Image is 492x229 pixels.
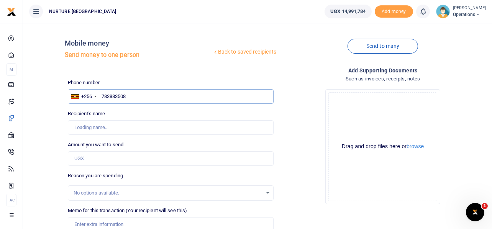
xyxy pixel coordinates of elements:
span: UGX 14,991,784 [330,8,366,15]
div: Drag and drop files here or [329,143,437,150]
li: Wallet ballance [321,5,374,18]
a: Back to saved recipients [212,45,277,59]
input: Enter phone number [68,89,274,104]
div: No options available. [74,189,263,197]
label: Recipient's name [68,110,105,118]
input: Loading name... [68,120,274,135]
a: Add money [375,8,413,14]
h5: Send money to one person [65,51,212,59]
div: +256 [81,93,92,100]
span: NURTURE [GEOGRAPHIC_DATA] [46,8,120,15]
label: Phone number [68,79,100,87]
input: UGX [68,151,274,166]
h4: Mobile money [65,39,212,47]
li: Toup your wallet [375,5,413,18]
a: Send to many [348,39,418,54]
button: browse [407,144,424,149]
span: Operations [453,11,486,18]
h4: Add supporting Documents [280,66,486,75]
label: Amount you want to send [68,141,123,149]
label: Reason you are spending [68,172,123,180]
a: UGX 14,991,784 [325,5,371,18]
a: profile-user [PERSON_NAME] Operations [436,5,486,18]
div: Uganda: +256 [68,90,99,103]
img: logo-small [7,7,16,16]
small: [PERSON_NAME] [453,5,486,11]
div: File Uploader [325,89,440,204]
iframe: Intercom live chat [466,203,484,221]
li: M [6,63,16,76]
span: 1 [482,203,488,209]
span: Add money [375,5,413,18]
li: Ac [6,194,16,206]
label: Memo for this transaction (Your recipient will see this) [68,207,187,214]
img: profile-user [436,5,450,18]
h4: Such as invoices, receipts, notes [280,75,486,83]
a: logo-small logo-large logo-large [7,8,16,14]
